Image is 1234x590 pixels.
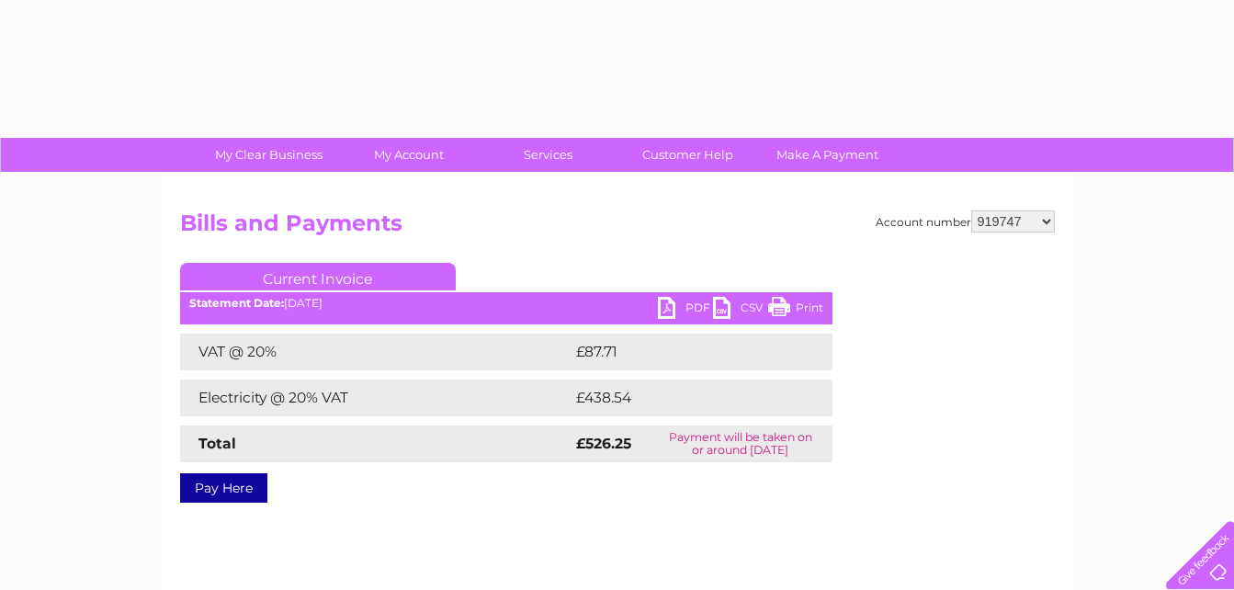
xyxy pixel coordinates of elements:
div: [DATE] [180,297,832,310]
a: My Account [333,138,484,172]
a: Make A Payment [752,138,903,172]
strong: Total [198,435,236,452]
h2: Bills and Payments [180,210,1055,245]
a: Print [768,297,823,323]
td: VAT @ 20% [180,334,572,370]
strong: £526.25 [576,435,631,452]
td: Electricity @ 20% VAT [180,380,572,416]
a: PDF [658,297,713,323]
a: My Clear Business [193,138,345,172]
td: £87.71 [572,334,792,370]
a: Services [472,138,624,172]
div: Account number [876,210,1055,233]
td: £438.54 [572,380,800,416]
td: Payment will be taken on or around [DATE] [649,425,832,462]
b: Statement Date: [189,296,284,310]
a: Customer Help [612,138,764,172]
a: Pay Here [180,473,267,503]
a: Current Invoice [180,263,456,290]
a: CSV [713,297,768,323]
